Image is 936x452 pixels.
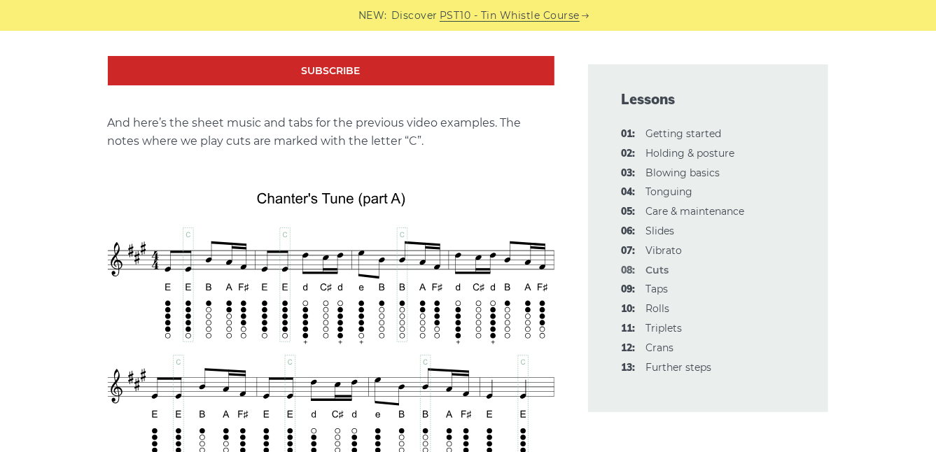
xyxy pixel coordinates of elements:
span: 10: [622,301,636,318]
a: 10:Rolls [646,302,670,315]
a: 12:Crans [646,341,674,354]
a: 04:Tonguing [646,185,693,198]
span: 06: [622,223,636,240]
a: 07:Vibrato [646,244,683,257]
a: 06:Slides [646,225,675,237]
span: 03: [622,165,636,182]
span: 11: [622,320,636,337]
span: 12: [622,340,636,357]
span: Lessons [622,90,795,109]
span: 05: [622,204,636,220]
a: 13:Further steps [646,361,712,374]
span: Discover [391,8,438,24]
a: 09:Taps [646,283,669,295]
span: 13: [622,360,636,376]
span: NEW: [358,8,387,24]
span: 04: [622,184,636,201]
a: 05:Care & maintenance [646,205,745,218]
span: 01: [622,126,636,143]
strong: Cuts [646,264,669,276]
a: 03:Blowing basics [646,167,720,179]
a: Subscribe [108,56,554,86]
a: 01:Getting started [646,127,722,140]
p: And here’s the sheet music and tabs for the previous video examples. The notes where we play cuts... [108,114,554,150]
span: 02: [622,146,636,162]
a: 02:Holding & posture [646,147,735,160]
a: PST10 - Tin Whistle Course [440,8,580,24]
a: 11:Triplets [646,322,683,334]
span: 07: [622,243,636,260]
span: 08: [622,262,636,279]
span: 09: [622,281,636,298]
